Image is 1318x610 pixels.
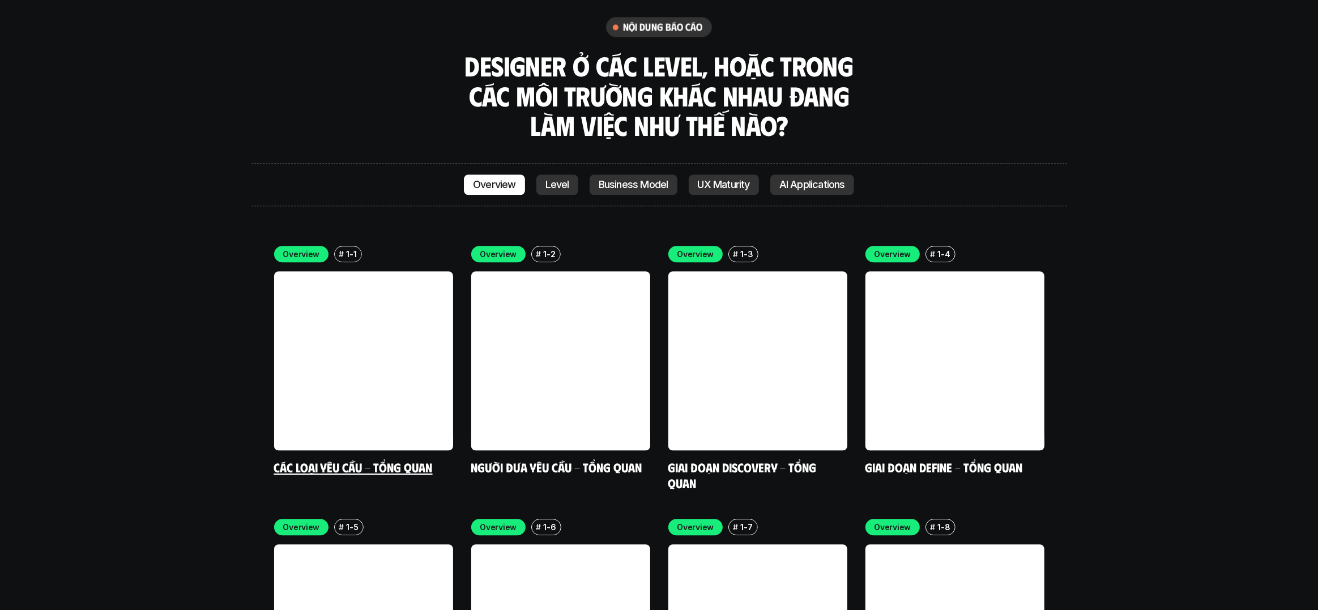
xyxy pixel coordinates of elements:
h6: # [536,523,541,531]
p: 1-1 [346,248,356,260]
p: Overview [283,248,320,260]
a: Người đưa yêu cầu - Tổng quan [471,459,642,475]
a: UX Maturity [689,174,759,195]
h3: Designer ở các level, hoặc trong các môi trường khác nhau đang làm việc như thế nào? [461,51,858,140]
p: 1-6 [543,521,556,533]
h6: # [536,250,541,258]
p: 1-3 [740,248,753,260]
p: UX Maturity [698,179,750,190]
a: Level [536,174,578,195]
h6: # [339,250,344,258]
p: AI Applications [779,179,845,190]
h6: # [930,523,935,531]
p: 1-2 [543,248,555,260]
h6: # [733,523,738,531]
a: Giai đoạn Discovery - Tổng quan [668,459,820,490]
p: 1-7 [740,521,752,533]
a: Overview [464,174,525,195]
a: Giai đoạn Define - Tổng quan [865,459,1023,475]
p: Overview [875,248,911,260]
p: Overview [677,521,714,533]
p: Overview [677,248,714,260]
a: AI Applications [770,174,854,195]
p: Overview [473,179,516,190]
p: 1-5 [346,521,358,533]
p: Level [545,179,569,190]
p: 1-8 [937,521,950,533]
h6: # [733,250,738,258]
p: Business Model [599,179,668,190]
a: Các loại yêu cầu - Tổng quan [274,459,433,475]
p: 1-4 [937,248,950,260]
h6: nội dung báo cáo [623,20,703,33]
h6: # [930,250,935,258]
p: Overview [875,521,911,533]
p: Overview [283,521,320,533]
h6: # [339,523,344,531]
a: Business Model [590,174,677,195]
p: Overview [480,521,517,533]
p: Overview [480,248,517,260]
